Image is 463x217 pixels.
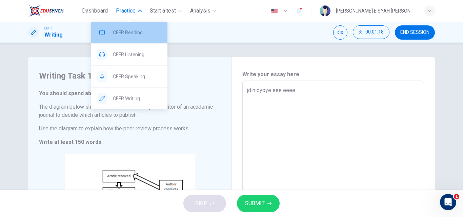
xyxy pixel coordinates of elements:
[91,66,167,87] div: CEFR Speaking
[39,70,220,81] h4: Writing Task 1
[395,25,435,40] button: END SESSION
[320,5,330,16] img: Profile picture
[333,25,347,40] div: Mute
[116,7,136,15] span: Practice
[336,7,416,15] div: [PERSON_NAME] EISYAH [PERSON_NAME] [PERSON_NAME]
[44,31,63,39] h1: Writing
[113,50,162,59] span: CEFR Listening
[245,199,265,208] span: SUBMIT
[79,5,110,17] button: Dashboard
[28,4,64,18] img: EduSynch logo
[39,89,220,97] h6: You should spend about 20 minutes on this task.
[28,4,79,18] a: EduSynch logo
[39,139,103,145] strong: Write at least 150 words.
[91,88,167,109] div: CEFR Writing
[39,125,220,133] h6: Use the diagram to explain how the peer review process works.
[440,194,456,210] iframe: Intercom live chat
[44,26,52,31] span: CEFR
[113,28,162,37] span: CEFR Reading
[242,70,424,79] h6: Write your essay here
[91,44,167,65] div: CEFR Listening
[190,7,210,15] span: Analysis
[187,5,219,17] button: Analysis
[150,7,176,15] span: Start a test
[113,5,144,17] button: Practice
[113,94,162,103] span: CEFR Writing
[400,30,429,35] span: END SESSION
[237,195,280,212] button: SUBMIT
[353,25,389,39] button: 00:01:18
[353,25,389,40] div: Hide
[147,5,185,17] button: Start a test
[82,7,108,15] span: Dashboard
[91,22,167,43] div: CEFR Reading
[39,103,220,119] h6: The diagram below shows the process used by the editor of an academic journal to decide which art...
[270,8,279,14] img: en
[113,72,162,81] span: CEFR Speaking
[454,194,459,199] span: 1
[365,29,384,35] span: 00:01:18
